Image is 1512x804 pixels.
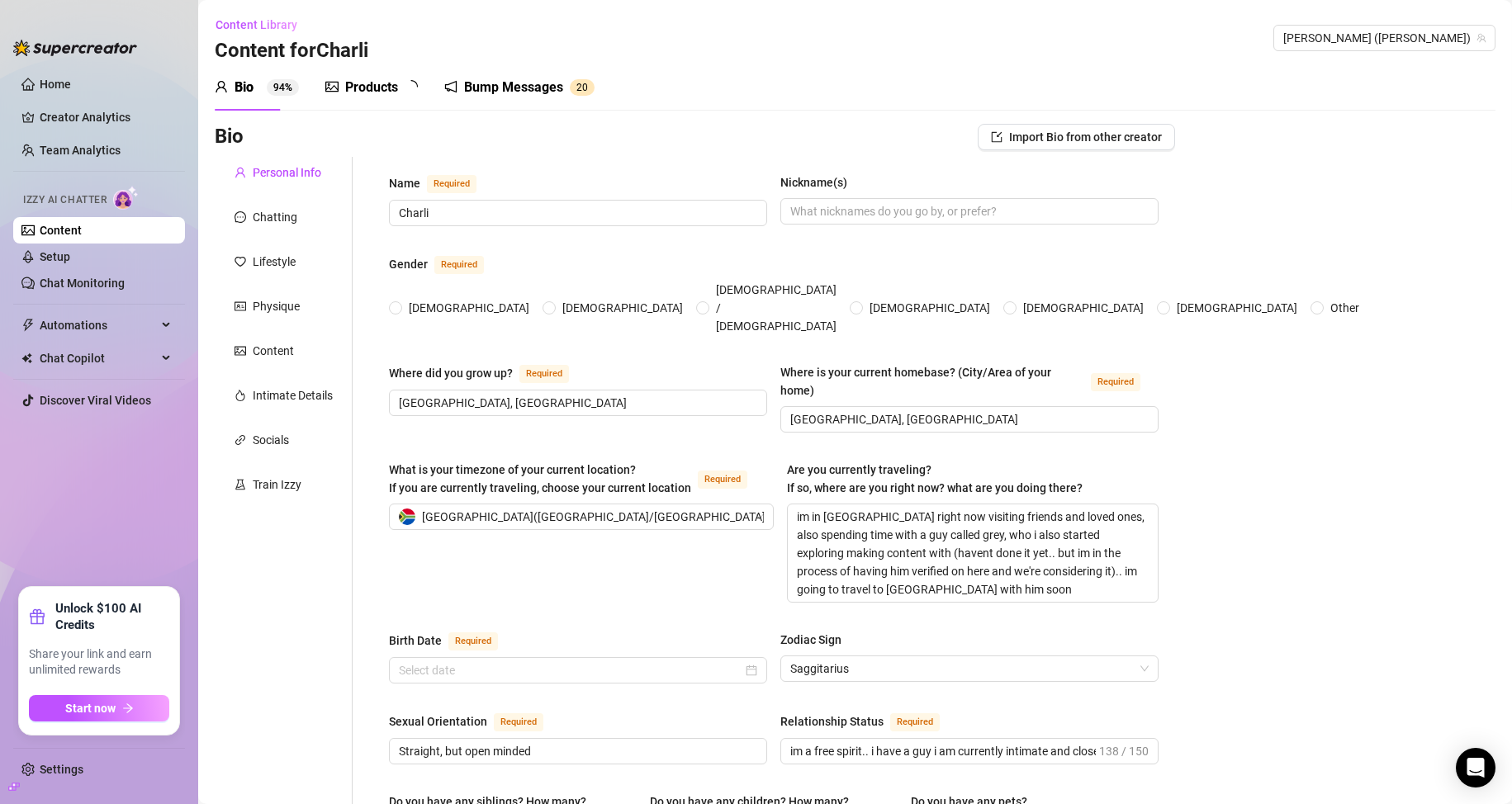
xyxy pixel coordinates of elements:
[1170,299,1304,317] span: [DEMOGRAPHIC_DATA]
[389,254,502,274] label: Gender
[399,661,742,679] input: Birth Date
[40,224,82,237] a: Content
[65,702,116,715] span: Start now
[235,345,246,357] span: picture
[991,131,1002,143] span: import
[389,463,691,494] span: What is your timezone of your current location? If you are currently traveling, choose your curre...
[235,479,246,490] span: experiment
[235,390,246,401] span: fire
[399,508,415,525] img: za
[40,250,70,263] a: Setup
[780,363,1084,400] div: Where is your current homebase? (City/Area of your home)
[215,124,244,150] h3: Bio
[444,80,457,93] span: notification
[21,352,32,364] img: Chat Copilot
[780,712,958,731] label: Relationship Status
[1456,748,1495,787] div: Open Intercom Messenger
[29,608,45,625] span: gift
[389,174,420,192] div: Name
[389,631,516,650] label: Birth Date
[434,256,484,274] span: Required
[29,646,169,679] span: Share your link and earn unlimited rewards
[389,712,487,731] div: Sexual Orientation
[253,163,321,182] div: Personal Info
[494,713,543,731] span: Required
[978,124,1175,150] button: Import Bio from other creator
[215,38,368,64] h3: Content for Charli
[780,363,1159,400] label: Where is your current homebase? (City/Area of your home)
[8,781,20,792] span: build
[253,253,296,271] div: Lifestyle
[1009,130,1162,144] span: Import Bio from other creator
[40,312,157,338] span: Automations
[582,82,588,93] span: 0
[576,82,582,93] span: 2
[345,78,398,97] div: Products
[863,299,997,317] span: [DEMOGRAPHIC_DATA]
[267,79,299,96] sup: 94%
[40,144,121,157] a: Team Analytics
[253,208,297,226] div: Chatting
[389,364,513,382] div: Where did you grow up?
[1091,373,1140,391] span: Required
[389,255,428,273] div: Gender
[253,431,289,449] div: Socials
[1283,26,1486,50] span: Charli (charlisayshi)
[40,78,71,91] a: Home
[235,167,246,178] span: user
[790,410,1145,428] input: Where is your current homebase? (City/Area of your home)
[780,631,841,649] div: Zodiac Sign
[215,80,228,93] span: user
[253,342,294,360] div: Content
[1099,742,1149,760] span: 138 / 150
[780,173,859,192] label: Nickname(s)
[790,656,1149,681] span: Saggitarius
[780,631,853,649] label: Zodiac Sign
[216,18,297,31] span: Content Library
[422,504,770,529] span: [GEOGRAPHIC_DATA] ( [GEOGRAPHIC_DATA]/[GEOGRAPHIC_DATA] )
[787,463,1083,494] span: Are you currently traveling? If so, where are you right now? what are you doing there?
[389,712,562,731] label: Sexual Orientation
[448,632,498,650] span: Required
[389,363,587,383] label: Where did you grow up?
[325,80,339,93] span: picture
[40,104,172,130] a: Creator Analytics
[1017,299,1150,317] span: [DEMOGRAPHIC_DATA]
[40,345,157,371] span: Chat Copilot
[790,742,1096,760] input: Relationship Status
[399,204,754,222] input: Name
[890,713,940,731] span: Required
[29,695,169,721] button: Start nowarrow-right
[253,386,333,404] div: Intimate Details
[780,712,884,731] div: Relationship Status
[709,281,843,335] span: [DEMOGRAPHIC_DATA] / [DEMOGRAPHIC_DATA]
[253,297,300,315] div: Physique
[55,600,169,633] strong: Unlock $100 AI Credits
[40,277,125,290] a: Chat Monitoring
[235,434,246,446] span: link
[570,79,595,96] sup: 20
[1476,33,1486,43] span: team
[40,394,151,407] a: Discover Viral Videos
[235,78,254,97] div: Bio
[40,763,83,776] a: Settings
[389,173,495,193] label: Name
[399,394,754,412] input: Where did you grow up?
[21,319,35,332] span: thunderbolt
[122,702,134,714] span: arrow-right
[215,12,310,38] button: Content Library
[23,192,107,208] span: Izzy AI Chatter
[519,365,569,383] span: Required
[13,40,137,56] img: logo-BBDzfeDw.svg
[788,504,1158,602] textarea: im in [GEOGRAPHIC_DATA] right now visiting friends and loved ones, also spending time with a guy ...
[402,299,536,317] span: [DEMOGRAPHIC_DATA]
[389,631,442,650] div: Birth Date
[1324,299,1366,317] span: Other
[427,175,476,193] span: Required
[780,173,847,192] div: Nickname(s)
[790,202,1145,220] input: Nickname(s)
[235,256,246,267] span: heart
[235,300,246,312] span: idcard
[399,742,754,760] input: Sexual Orientation
[235,211,246,223] span: message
